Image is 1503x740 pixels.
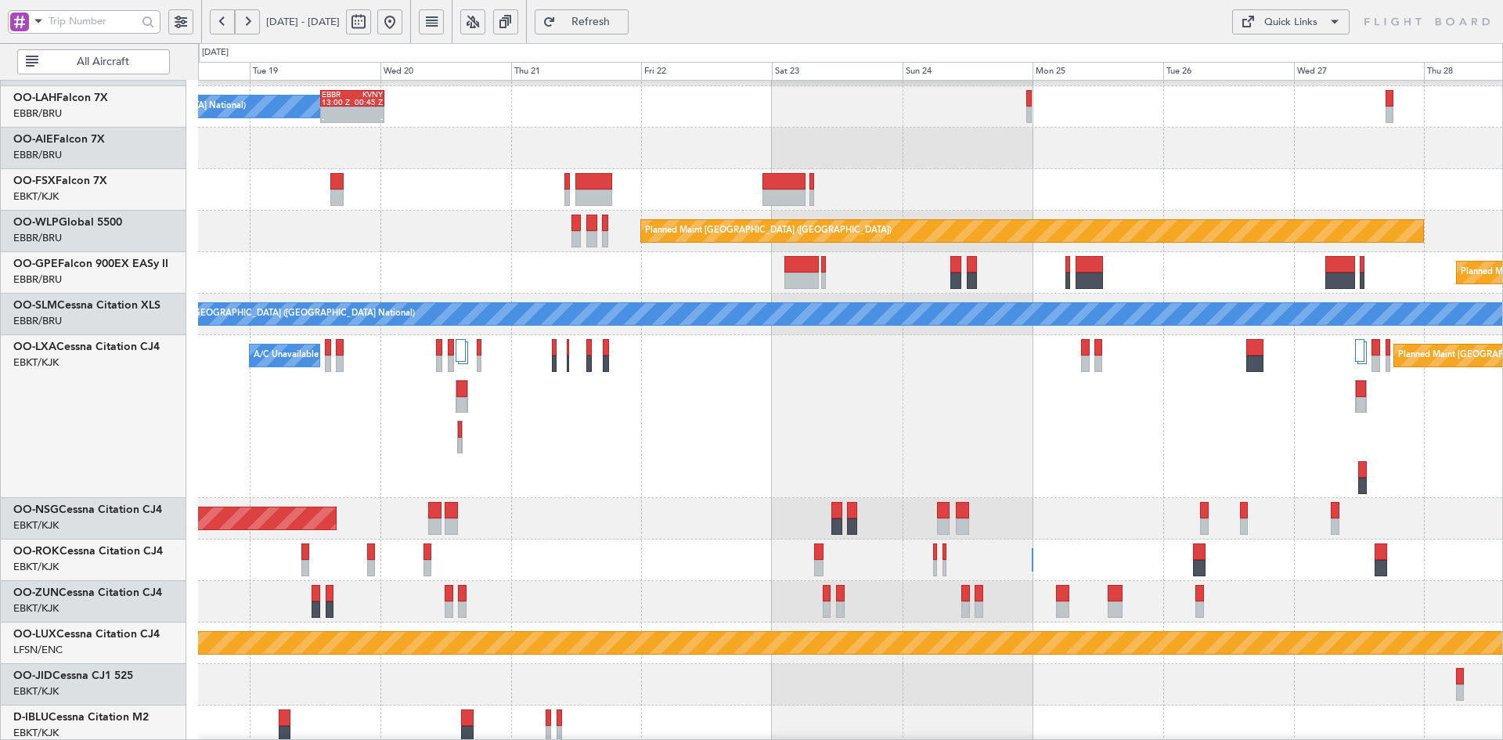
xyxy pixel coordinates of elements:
[13,712,49,723] span: D-IBLU
[352,91,383,99] div: KVNY
[13,356,59,370] a: EBKT/KJK
[13,92,108,103] a: OO-LAHFalcon 7X
[352,115,383,123] div: -
[13,258,58,269] span: OO-GPE
[352,99,383,106] div: 00:45 Z
[13,190,59,204] a: EBKT/KJK
[13,629,160,640] a: OO-LUXCessna Citation CJ4
[13,258,168,269] a: OO-GPEFalcon 900EX EASy II
[13,217,59,228] span: OO-WLP
[322,115,352,123] div: -
[41,56,164,67] span: All Aircraft
[13,148,62,162] a: EBBR/BRU
[13,341,56,352] span: OO-LXA
[559,16,623,27] span: Refresh
[1232,9,1350,34] button: Quick Links
[1033,62,1163,81] div: Mon 25
[266,15,340,29] span: [DATE] - [DATE]
[1294,62,1425,81] div: Wed 27
[13,175,107,186] a: OO-FSXFalcon 7X
[250,62,380,81] div: Tue 19
[13,518,59,532] a: EBKT/KJK
[13,217,122,228] a: OO-WLPGlobal 5500
[49,9,137,33] input: Trip Number
[645,219,892,243] div: Planned Maint [GEOGRAPHIC_DATA] ([GEOGRAPHIC_DATA])
[13,273,62,287] a: EBBR/BRU
[17,49,170,74] button: All Aircraft
[13,587,162,598] a: OO-ZUNCessna Citation CJ4
[13,601,59,615] a: EBKT/KJK
[13,106,62,121] a: EBBR/BRU
[13,231,62,245] a: EBBR/BRU
[13,684,59,698] a: EBKT/KJK
[641,62,772,81] div: Fri 22
[13,643,63,657] a: LFSN/ENC
[13,546,59,557] span: OO-ROK
[772,62,903,81] div: Sat 23
[322,91,352,99] div: EBBR
[13,504,59,515] span: OO-NSG
[13,300,160,311] a: OO-SLMCessna Citation XLS
[13,134,105,145] a: OO-AIEFalcon 7X
[1163,62,1294,81] div: Tue 26
[13,670,52,681] span: OO-JID
[202,46,229,60] div: [DATE]
[13,300,57,311] span: OO-SLM
[13,134,53,145] span: OO-AIE
[380,62,511,81] div: Wed 20
[13,314,62,328] a: EBBR/BRU
[13,546,163,557] a: OO-ROKCessna Citation CJ4
[13,504,162,515] a: OO-NSGCessna Citation CJ4
[124,302,415,326] div: A/C Unavailable [GEOGRAPHIC_DATA] ([GEOGRAPHIC_DATA] National)
[13,92,56,103] span: OO-LAH
[13,629,56,640] span: OO-LUX
[1264,15,1317,31] div: Quick Links
[903,62,1033,81] div: Sun 24
[13,712,149,723] a: D-IBLUCessna Citation M2
[322,99,352,106] div: 13:00 Z
[13,726,59,740] a: EBKT/KJK
[13,341,160,352] a: OO-LXACessna Citation CJ4
[254,344,319,367] div: A/C Unavailable
[511,62,642,81] div: Thu 21
[13,560,59,574] a: EBKT/KJK
[13,670,133,681] a: OO-JIDCessna CJ1 525
[535,9,629,34] button: Refresh
[13,587,59,598] span: OO-ZUN
[13,175,56,186] span: OO-FSX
